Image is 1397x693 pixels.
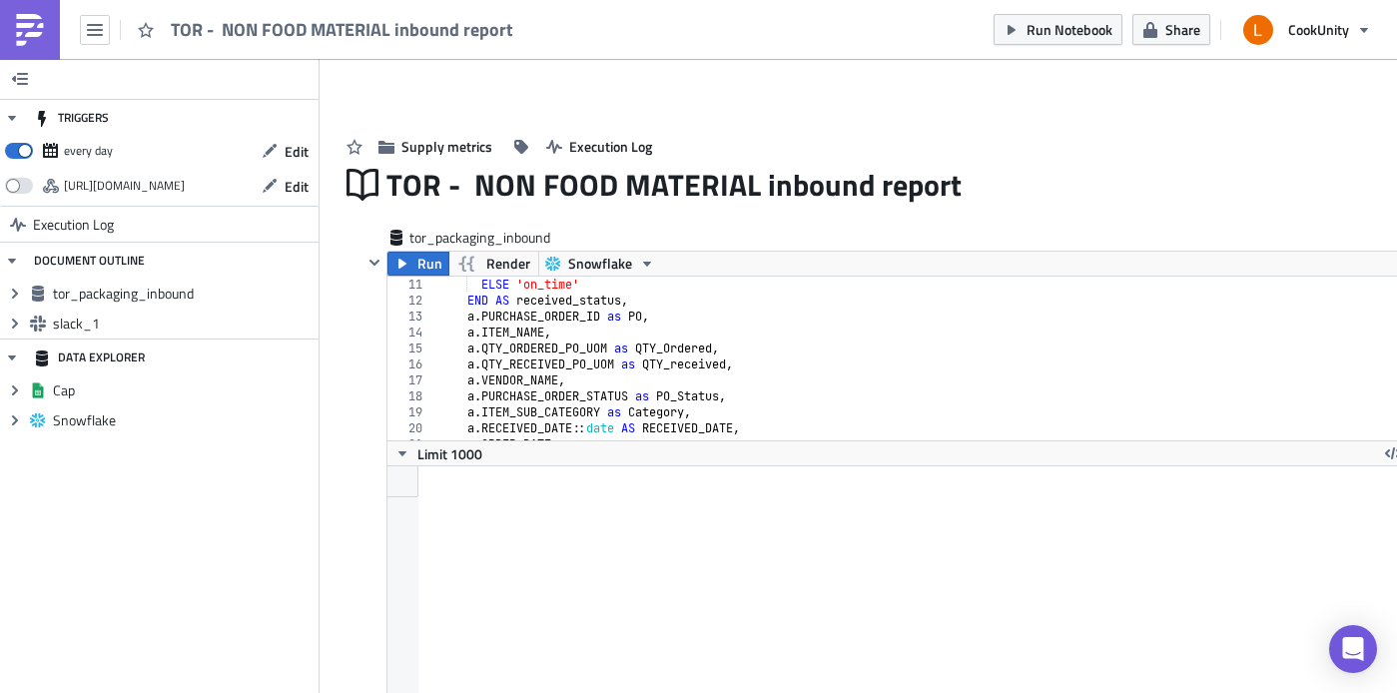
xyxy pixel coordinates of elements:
span: Supply metrics [401,136,492,157]
div: 11 [387,277,435,293]
span: TOR - NON FOOD MATERIAL inbound report [386,166,964,204]
div: 19 [387,404,435,420]
div: every day [64,136,113,166]
div: 12 [387,293,435,309]
span: Run Notebook [1027,19,1112,40]
span: Render [486,252,530,276]
div: 20 [387,420,435,436]
span: slack_1 [53,315,314,333]
span: CookUnity [1288,19,1349,40]
span: Execution Log [33,207,114,243]
button: Edit [252,171,319,202]
button: Hide content [362,251,386,275]
div: 13 [387,309,435,325]
button: Edit [252,136,319,167]
div: TRIGGERS [34,100,109,136]
span: Limit 1000 [417,443,482,464]
span: Snowflake [53,411,314,429]
div: 16 [387,356,435,372]
button: Limit 1000 [387,441,489,465]
span: Execution Log [569,136,652,157]
span: Run [417,252,442,276]
span: tor_packaging_inbound [53,285,314,303]
span: Edit [285,176,309,197]
button: Execution Log [536,131,662,162]
span: tor_packaging_inbound [409,228,552,248]
img: Avatar [1241,13,1275,47]
button: CookUnity [1231,8,1382,52]
div: 21 [387,436,435,452]
span: TOR - NON FOOD MATERIAL inbound report [171,18,515,41]
div: 18 [387,388,435,404]
div: 14 [387,325,435,341]
div: DATA EXPLORER [34,340,145,375]
span: Cap [53,381,314,399]
img: PushMetrics [14,14,46,46]
div: 15 [387,341,435,356]
button: Supply metrics [368,131,502,162]
div: DOCUMENT OUTLINE [34,243,145,279]
button: Snowflake [538,252,662,276]
span: Snowflake [568,252,632,276]
div: https://pushmetrics.io/api/v1/report/8VlNnK4lDj/webhook?token=9a74b51de6d44c5c86fdc66d2a444322 [64,171,185,201]
button: Render [448,252,539,276]
div: 17 [387,372,435,388]
div: Open Intercom Messenger [1329,625,1377,673]
button: Share [1132,14,1210,45]
span: Share [1165,19,1200,40]
span: Edit [285,141,309,162]
button: Run [387,252,449,276]
button: Run Notebook [994,14,1122,45]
